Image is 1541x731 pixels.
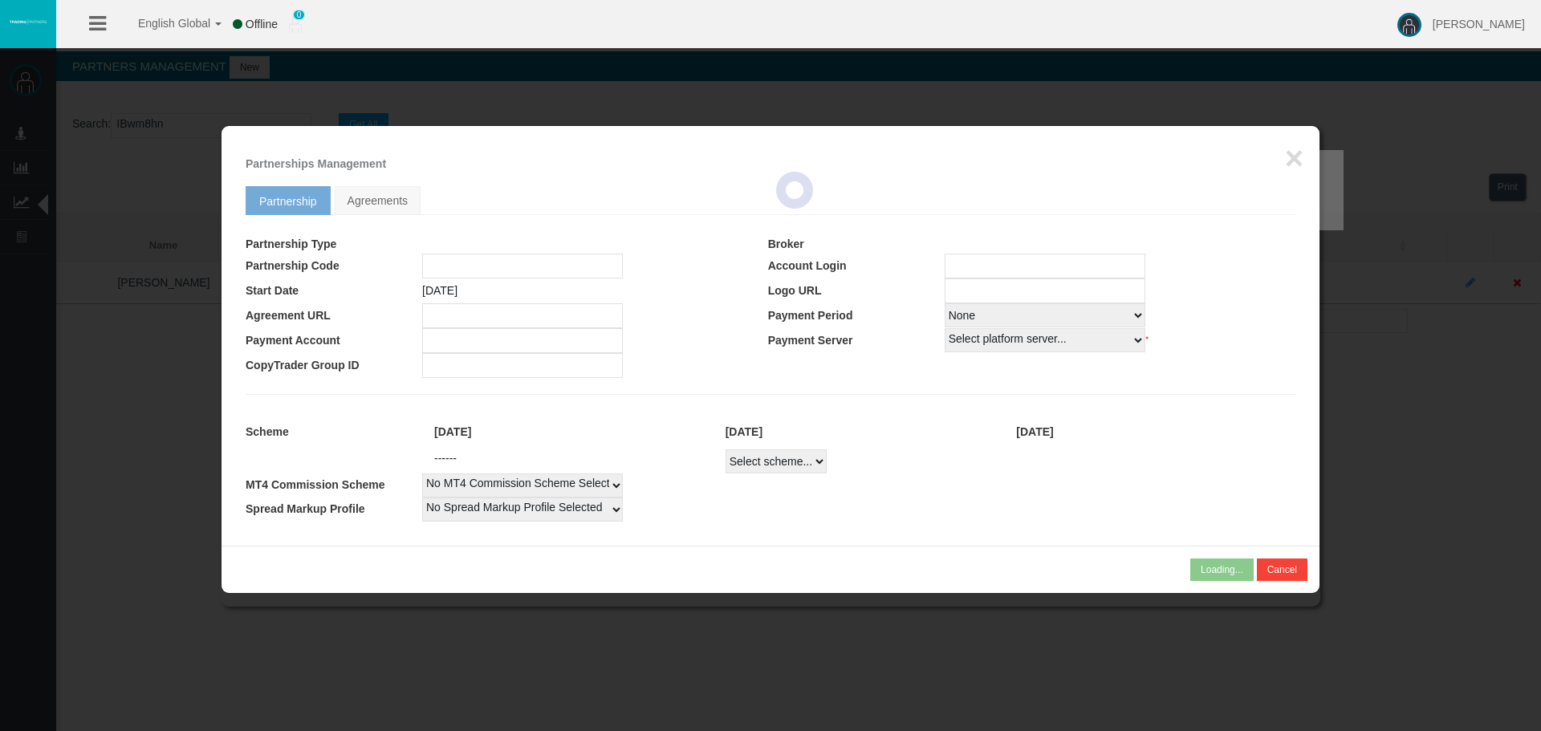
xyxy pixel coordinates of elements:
[246,235,422,254] td: Partnership Type
[246,497,422,522] td: Spread Markup Profile
[1433,18,1525,30] span: [PERSON_NAME]
[768,235,945,254] td: Broker
[1397,13,1421,37] img: user-image
[422,284,457,297] span: [DATE]
[246,254,422,278] td: Partnership Code
[714,423,1005,441] div: [DATE]
[246,303,422,328] td: Agreement URL
[246,415,422,449] td: Scheme
[246,18,278,30] span: Offline
[768,328,945,353] td: Payment Server
[1004,423,1295,441] div: [DATE]
[434,452,457,465] span: ------
[768,278,945,303] td: Logo URL
[293,10,306,20] span: 0
[246,353,422,378] td: CopyTrader Group ID
[117,17,210,30] span: English Global
[768,303,945,328] td: Payment Period
[1257,558,1307,581] button: Cancel
[422,423,714,441] div: [DATE]
[289,17,302,33] img: user_small.png
[768,254,945,278] td: Account Login
[8,18,48,25] img: logo.svg
[1285,142,1303,174] button: ×
[246,473,422,497] td: MT4 Commission Scheme
[246,278,422,303] td: Start Date
[246,328,422,353] td: Payment Account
